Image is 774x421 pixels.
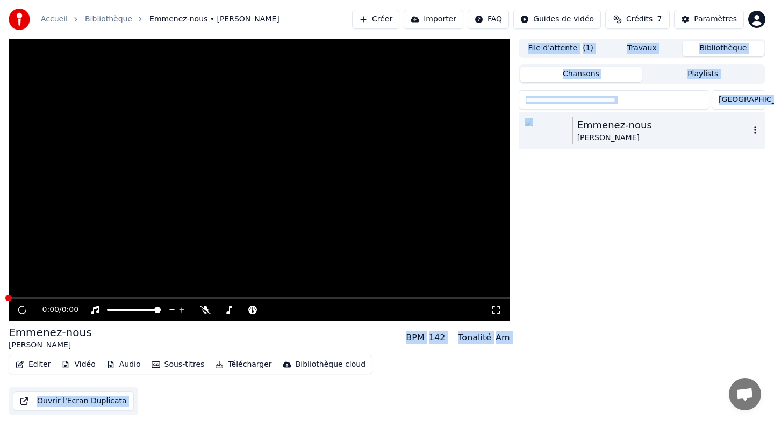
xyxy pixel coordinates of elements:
span: Crédits [626,14,653,25]
div: [PERSON_NAME] [577,133,750,143]
button: Vidéo [57,357,99,372]
button: Paramètres [674,10,744,29]
span: 7 [657,14,662,25]
div: 142 [429,331,446,344]
button: File d'attente [520,41,601,56]
img: youka [9,9,30,30]
button: Guides de vidéo [513,10,601,29]
button: Créer [352,10,399,29]
button: Télécharger [211,357,276,372]
div: Bibliothèque cloud [296,359,365,370]
div: Ouvrir le chat [729,378,761,410]
span: ( 1 ) [583,43,593,54]
button: Chansons [520,67,642,82]
button: Importer [404,10,463,29]
div: [PERSON_NAME] [9,340,92,351]
button: Éditer [11,357,55,372]
span: 0:00 [42,304,59,315]
button: FAQ [468,10,509,29]
button: Travaux [601,41,683,56]
div: Am [496,331,510,344]
button: Playlists [642,67,764,82]
button: Sous-titres [147,357,209,372]
a: Bibliothèque [85,14,132,25]
a: Accueil [41,14,68,25]
div: BPM [406,331,424,344]
div: Emmenez-nous [577,118,750,133]
div: Tonalité [458,331,491,344]
div: / [42,304,68,315]
button: Ouvrir l'Ecran Duplicata [13,391,134,411]
span: Emmenez-nous • [PERSON_NAME] [149,14,279,25]
div: Paramètres [694,14,737,25]
button: Crédits7 [605,10,670,29]
div: Emmenez-nous [9,325,92,340]
button: Bibliothèque [683,41,764,56]
nav: breadcrumb [41,14,279,25]
button: Audio [102,357,145,372]
span: 0:00 [62,304,78,315]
